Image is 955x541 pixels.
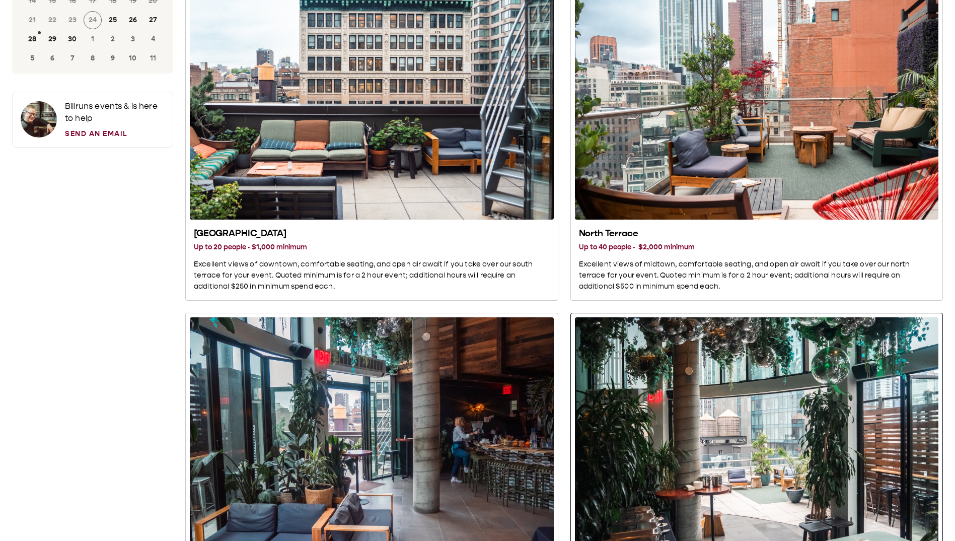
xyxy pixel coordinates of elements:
p: Excellent views of midtown, comfortable seating, and open air await if you take over our north te... [579,259,935,292]
button: 2 [104,30,122,48]
button: 25 [104,11,122,29]
p: Excellent views of downtown, comfortable seating, and open air await if you take over our south t... [194,259,550,292]
button: 26 [124,11,142,29]
button: 7 [63,49,82,67]
h3: Up to 20 people · $1,000 minimum [194,242,550,253]
button: 11 [144,49,162,67]
button: 4 [144,30,162,48]
button: 30 [63,30,82,48]
a: Send an Email [65,128,165,139]
p: Bill runs events & is here to help [65,100,165,124]
button: 29 [43,30,61,48]
button: 1 [84,30,102,48]
button: 6 [43,49,61,67]
button: 28 [23,30,41,48]
button: 3 [124,30,142,48]
button: 9 [104,49,122,67]
h3: Up to 40 people · $2,000 minimum [579,242,935,253]
button: 8 [84,49,102,67]
button: 10 [124,49,142,67]
button: 27 [144,11,162,29]
button: 5 [23,49,41,67]
h2: [GEOGRAPHIC_DATA] [194,228,550,240]
h2: North Terrace [579,228,935,240]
